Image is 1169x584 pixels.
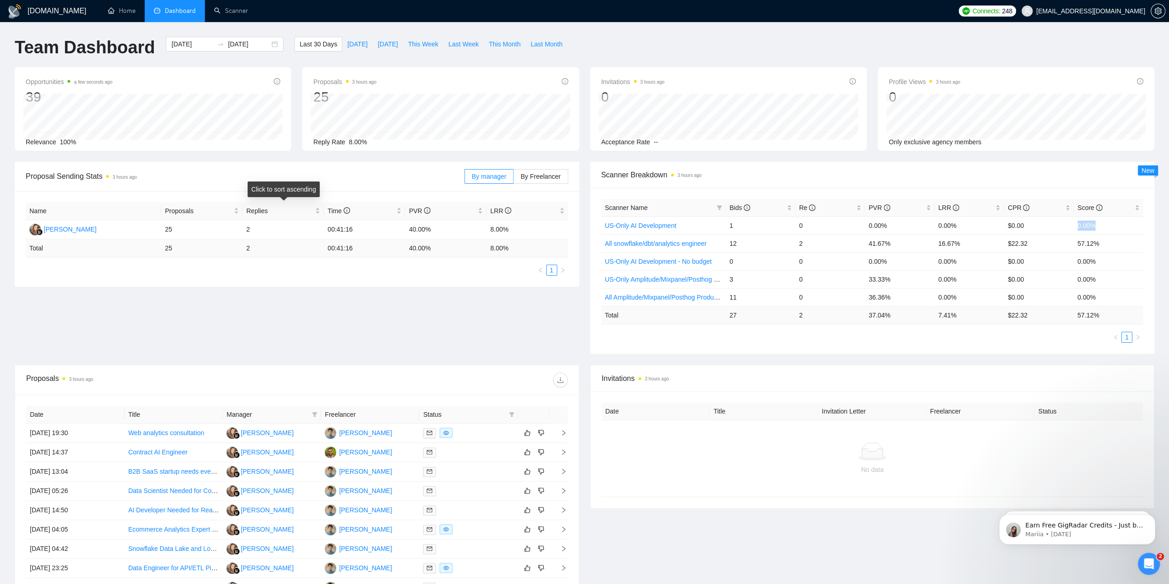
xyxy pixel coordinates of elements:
[1023,204,1029,211] span: info-circle
[605,240,707,247] a: All snowflake/dbt/analytics engineer
[226,562,238,574] img: NK
[349,138,367,146] span: 8.00%
[796,306,865,324] td: 2
[233,510,240,516] img: gigradar-bm.png
[522,524,533,535] button: like
[154,7,160,14] span: dashboard
[14,19,170,50] div: message notification from Mariia, 5w ago. Earn Free GigRadar Credits - Just by Sharing Your Story...
[524,448,531,456] span: like
[226,427,238,439] img: NK
[241,486,294,496] div: [PERSON_NAME]
[113,175,137,180] time: 3 hours ago
[60,138,76,146] span: 100%
[538,267,543,273] span: left
[313,138,345,146] span: Reply Rate
[427,546,432,551] span: mail
[427,565,432,571] span: mail
[325,466,336,477] img: RT
[325,525,392,533] a: RT[PERSON_NAME]
[74,79,112,85] time: a few seconds ago
[1151,4,1165,18] button: setting
[525,37,567,51] button: Last Month
[936,79,960,85] time: 3 hours ago
[233,452,240,458] img: gigradar-bm.png
[1074,306,1144,324] td: 57.12 %
[241,505,294,515] div: [PERSON_NAME]
[654,138,658,146] span: --
[1113,335,1118,340] span: left
[1138,553,1160,575] iframe: Intercom live chat
[321,406,419,424] th: Freelancer
[938,204,960,211] span: LRR
[1151,7,1165,15] a: setting
[522,427,533,438] button: like
[325,544,392,552] a: RT[PERSON_NAME]
[124,424,223,443] td: Web analytics consultation
[560,267,565,273] span: right
[1141,167,1154,174] span: New
[524,468,531,475] span: like
[809,204,815,211] span: info-circle
[294,37,342,51] button: Last 30 Days
[325,505,336,516] img: RT
[243,202,324,220] th: Replies
[226,429,294,436] a: NK[PERSON_NAME]
[484,37,525,51] button: This Month
[124,443,223,462] td: Contract AI Engineer
[538,487,544,494] span: dislike
[171,39,213,49] input: Start date
[553,430,567,436] span: right
[726,252,796,270] td: 0
[226,544,294,552] a: NK[PERSON_NAME]
[246,206,313,216] span: Replies
[217,40,224,48] span: to
[26,76,113,87] span: Opportunities
[796,270,865,288] td: 0
[935,252,1005,270] td: 0.00%
[233,529,240,535] img: gigradar-bm.png
[605,276,763,283] a: US-Only Amplitude/Mixpanel/Posthog Product Analytics
[128,468,411,475] a: B2B SaaS startup needs event tracking audit and implementation of Amplitude for product analytics
[241,447,294,457] div: [PERSON_NAME]
[520,173,560,180] span: By Freelancer
[325,543,336,555] img: RT
[226,524,238,535] img: NK
[339,505,392,515] div: [PERSON_NAME]
[344,207,350,214] span: info-circle
[241,466,294,476] div: [PERSON_NAME]
[972,6,1000,16] span: Connects:
[935,270,1005,288] td: 0.00%
[605,204,648,211] span: Scanner Name
[26,239,161,257] td: Total
[226,543,238,555] img: NK
[538,564,544,572] span: dislike
[562,78,568,85] span: info-circle
[26,170,464,182] span: Proposal Sending Stats
[128,564,355,572] a: Data Engineer for API/ETL Pipelines (Airbyte, DBT, BigQuery/Postgres, Python)
[21,28,35,42] img: Profile image for Mariia
[796,252,865,270] td: 0
[884,204,890,211] span: info-circle
[226,467,294,475] a: NK[PERSON_NAME]
[796,216,865,234] td: 0
[935,234,1005,252] td: 16.67%
[26,443,124,462] td: [DATE] 14:37
[524,506,531,514] span: like
[935,306,1005,324] td: 7.41 %
[228,39,270,49] input: End date
[546,265,557,276] li: 1
[405,220,486,239] td: 40.00%
[226,466,238,477] img: NK
[423,409,505,420] span: Status
[274,78,280,85] span: info-circle
[223,406,321,424] th: Manager
[405,239,486,257] td: 40.00 %
[865,270,935,288] td: 33.33%
[339,524,392,534] div: [PERSON_NAME]
[69,377,93,382] time: 3 hours ago
[489,39,520,49] span: This Month
[602,373,1143,384] span: Invitations
[726,216,796,234] td: 1
[605,222,677,229] a: US-Only AI Development
[601,76,665,87] span: Invitations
